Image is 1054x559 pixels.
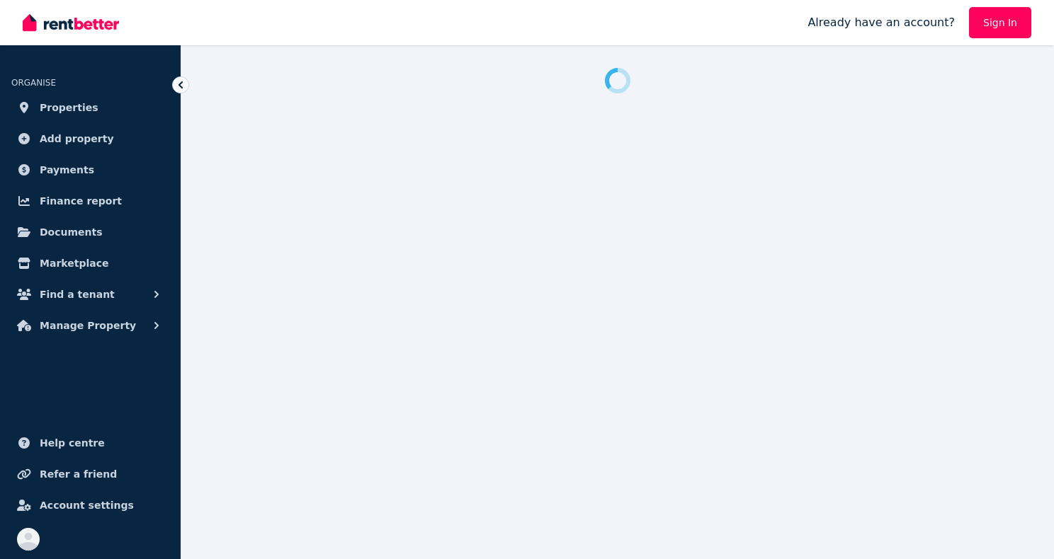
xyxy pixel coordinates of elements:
[11,491,169,519] a: Account settings
[11,125,169,153] a: Add property
[807,14,955,31] span: Already have an account?
[969,7,1031,38] a: Sign In
[11,460,169,488] a: Refer a friend
[11,187,169,215] a: Finance report
[11,311,169,340] button: Manage Property
[40,317,136,334] span: Manage Property
[40,130,114,147] span: Add property
[11,78,56,88] span: ORGANISE
[40,192,122,209] span: Finance report
[11,429,169,457] a: Help centre
[40,434,105,451] span: Help centre
[11,93,169,122] a: Properties
[11,156,169,184] a: Payments
[40,99,98,116] span: Properties
[11,218,169,246] a: Documents
[40,224,103,241] span: Documents
[40,466,117,483] span: Refer a friend
[40,255,108,272] span: Marketplace
[23,12,119,33] img: RentBetter
[40,286,115,303] span: Find a tenant
[40,161,94,178] span: Payments
[11,249,169,277] a: Marketplace
[40,497,134,514] span: Account settings
[11,280,169,309] button: Find a tenant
